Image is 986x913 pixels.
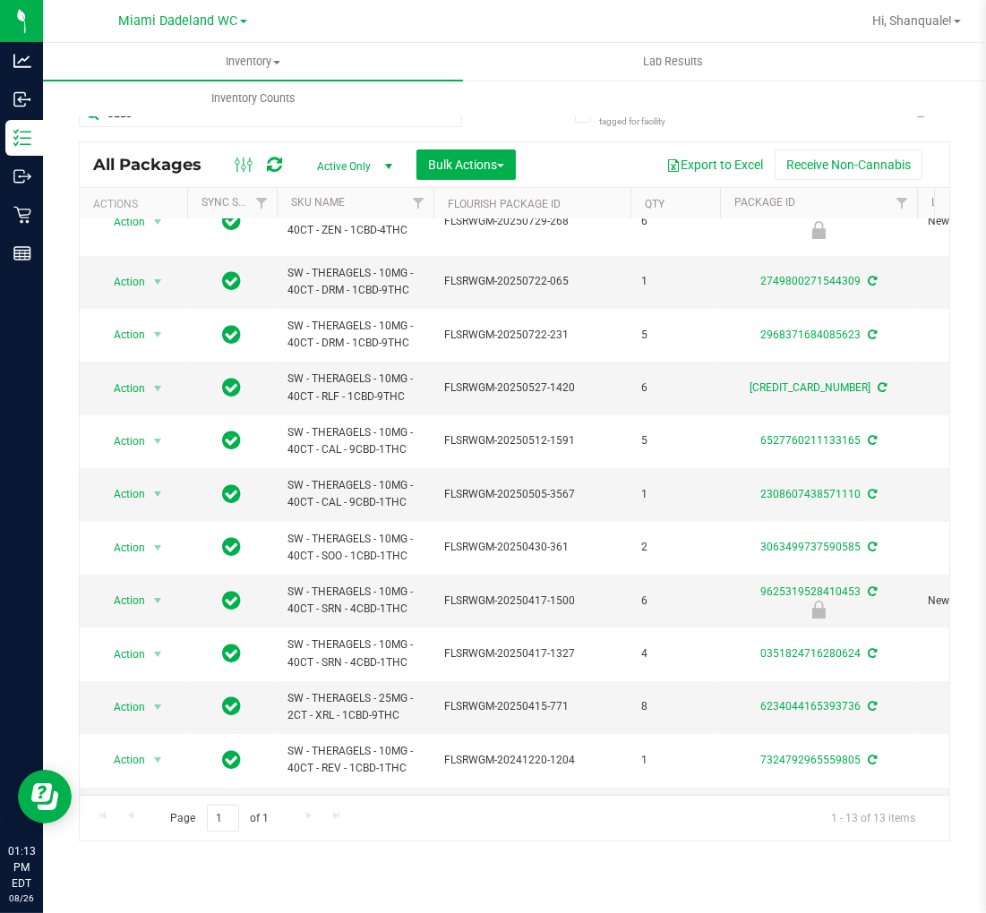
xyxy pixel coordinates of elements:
[287,205,423,239] span: SW - THERAGELS - 10MG - 40CT - ZEN - 1CBD-4THC
[416,149,516,180] button: Bulk Actions
[760,754,861,766] a: 7324792965559805
[98,642,146,667] span: Action
[147,376,169,401] span: select
[98,209,146,235] span: Action
[444,645,620,662] span: FLSRWGM-20250417-1327
[147,695,169,720] span: select
[98,695,146,720] span: Action
[641,432,709,449] span: 5
[641,593,709,610] span: 6
[641,645,709,662] span: 4
[444,380,620,397] span: FLSRWGM-20250527-1420
[876,381,887,394] span: Sync from Compliance System
[287,371,423,405] span: SW - THERAGELS - 10MG - 40CT - RLF - 1CBD-9THC
[13,129,31,147] inline-svg: Inventory
[287,584,423,618] span: SW - THERAGELS - 10MG - 40CT - SRN - 4CBD-1THC
[223,482,242,507] span: In Sync
[717,601,920,619] div: Newly Received
[287,424,423,458] span: SW - THERAGELS - 10MG - 40CT - CAL - 9CBD-1THC
[887,188,917,218] a: Filter
[223,694,242,719] span: In Sync
[291,196,345,209] a: SKU Name
[223,534,242,559] span: In Sync
[760,541,861,553] a: 3063499737590585
[223,428,242,453] span: In Sync
[641,752,709,769] span: 1
[760,488,861,500] a: 2308607438571110
[147,209,169,235] span: select
[13,90,31,108] inline-svg: Inbound
[444,539,620,556] span: FLSRWGM-20250430-361
[619,54,727,70] span: Lab Results
[8,892,35,905] p: 08/26
[865,585,877,598] span: Sync from Compliance System
[641,698,709,715] span: 8
[223,209,242,234] span: In Sync
[760,647,861,660] a: 0351824716280624
[444,273,620,290] span: FLSRWGM-20250722-065
[444,752,620,769] span: FLSRWGM-20241220-1204
[760,585,861,598] a: 9625319528410453
[641,539,709,556] span: 2
[223,375,242,400] span: In Sync
[43,54,463,70] span: Inventory
[18,770,72,823] iframe: Resource center
[760,700,861,712] a: 6234044165393736
[98,376,146,401] span: Action
[872,13,952,28] span: Hi, Shanquale!
[775,149,922,180] button: Receive Non-Cannabis
[98,429,146,454] span: Action
[207,805,239,832] input: 1
[147,269,169,294] span: select
[93,155,219,175] span: All Packages
[155,805,284,832] span: Page of 1
[98,588,146,613] span: Action
[147,482,169,507] span: select
[8,843,35,892] p: 01:13 PM EDT
[760,434,861,447] a: 6527760211133165
[865,434,877,447] span: Sync from Compliance System
[98,482,146,507] span: Action
[865,329,877,341] span: Sync from Compliance System
[287,318,423,352] span: SW - THERAGELS - 10MG - 40CT - DRM - 1CBD-9THC
[147,535,169,560] span: select
[223,269,242,294] span: In Sync
[760,275,861,287] a: 2749800271544309
[865,541,877,553] span: Sync from Compliance System
[448,198,561,210] a: Flourish Package ID
[641,213,709,230] span: 6
[760,329,861,341] a: 2968371684085623
[98,747,146,772] span: Action
[287,265,423,299] span: SW - THERAGELS - 10MG - 40CT - DRM - 1CBD-9THC
[817,805,930,832] span: 1 - 13 of 13 items
[287,690,423,724] span: SW - THERAGELS - 25MG - 2CT - XRL - 1CBD-9THC
[444,213,620,230] span: FLSRWGM-20250729-268
[444,593,620,610] span: FLSRWGM-20250417-1500
[13,52,31,70] inline-svg: Analytics
[247,188,277,218] a: Filter
[444,698,620,715] span: FLSRWGM-20250415-771
[865,275,877,287] span: Sync from Compliance System
[223,641,242,666] span: In Sync
[93,198,180,210] div: Actions
[147,588,169,613] span: select
[641,273,709,290] span: 1
[641,380,709,397] span: 6
[98,322,146,347] span: Action
[98,269,146,294] span: Action
[444,327,620,344] span: FLSRWGM-20250722-231
[645,198,664,210] a: Qty
[223,322,242,347] span: In Sync
[98,535,146,560] span: Action
[641,486,709,503] span: 1
[147,322,169,347] span: select
[223,588,242,613] span: In Sync
[865,754,877,766] span: Sync from Compliance System
[865,488,877,500] span: Sync from Compliance System
[655,149,775,180] button: Export to Excel
[223,747,242,772] span: In Sync
[147,429,169,454] span: select
[463,43,883,81] a: Lab Results
[287,636,423,670] span: SW - THERAGELS - 10MG - 40CT - SRN - 4CBD-1THC
[147,747,169,772] span: select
